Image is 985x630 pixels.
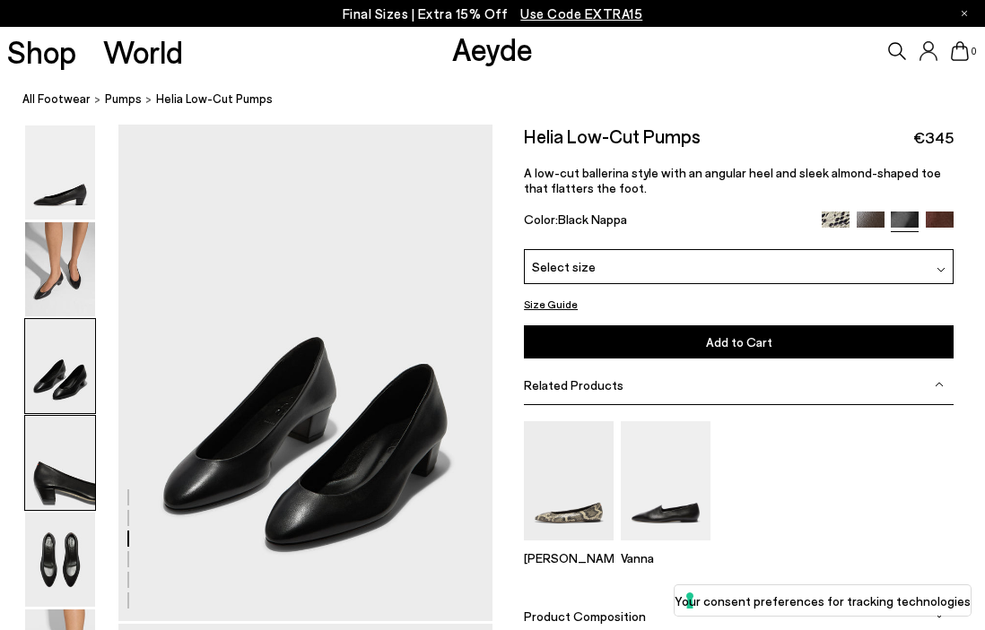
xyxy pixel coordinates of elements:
img: Helia Low-Cut Pumps - Image 4 [25,416,95,510]
a: Vanna Almond-Toe Loafers Vanna [621,528,710,565]
span: Related Products [524,377,623,393]
span: €345 [913,126,954,149]
div: Color: [524,211,808,232]
button: Size Guide [524,293,578,315]
span: 0 [969,47,978,56]
button: Add to Cart [524,325,954,358]
a: World [103,36,183,67]
a: Shop [7,36,76,67]
nav: breadcrumb [22,75,985,125]
span: Pumps [105,91,142,106]
img: Helia Low-Cut Pumps - Image 3 [25,319,95,413]
a: Pumps [105,90,142,108]
span: Add to Cart [706,334,772,350]
img: Ellie Almond-Toe Flats [524,421,614,540]
a: Aeyde [452,30,533,67]
a: All Footwear [22,90,91,108]
span: Helia Low-Cut Pumps [156,90,273,108]
img: Helia Low-Cut Pumps - Image 5 [25,513,95,607]
span: Product Composition [524,608,646,624]
img: Helia Low-Cut Pumps - Image 2 [25,222,95,316]
a: 0 [951,41,969,61]
a: Ellie Almond-Toe Flats [PERSON_NAME] [524,528,614,565]
img: svg%3E [937,265,946,274]
p: [PERSON_NAME] [524,550,614,565]
img: Vanna Almond-Toe Loafers [621,421,710,540]
p: Final Sizes | Extra 15% Off [343,3,643,25]
img: svg%3E [935,611,944,620]
label: Your consent preferences for tracking technologies [675,591,971,610]
span: Select size [532,257,596,276]
img: Helia Low-Cut Pumps - Image 1 [25,125,95,220]
span: Navigate to /collections/ss25-final-sizes [520,5,642,22]
img: svg%3E [935,380,944,389]
p: A low-cut ballerina style with an angular heel and sleek almond-shaped toe that flatters the foot. [524,165,954,195]
p: Vanna [621,550,710,565]
h2: Helia Low-Cut Pumps [524,125,701,147]
span: Black Nappa [558,211,627,227]
button: Your consent preferences for tracking technologies [675,585,971,616]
